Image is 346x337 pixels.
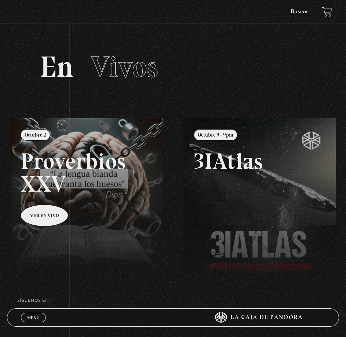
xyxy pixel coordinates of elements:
[322,7,332,17] a: View your shopping cart
[91,49,158,84] span: Vivos
[40,52,306,81] h2: En
[25,322,42,327] span: Cerrar
[17,299,329,303] h4: SÍguenos en:
[27,315,39,320] span: Menu
[291,9,308,15] a: Buscar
